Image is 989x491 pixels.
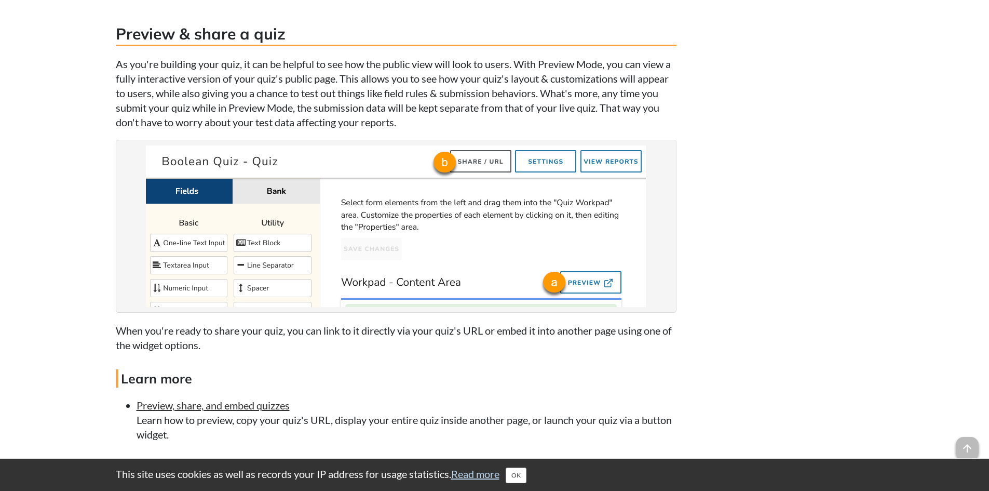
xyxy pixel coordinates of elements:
a: Preview, share, and embed quizzes [137,399,290,412]
h3: Preview & share a quiz [116,23,676,46]
span: arrow_upward [956,437,979,460]
div: This site uses cookies as well as records your IP address for usage statistics. [105,467,884,483]
p: As you're building your quiz, it can be helpful to see how the public view will look to users. Wi... [116,57,676,129]
h4: Learn more [116,369,676,388]
img: The Preview and Share/URL buttons [146,145,646,307]
a: arrow_upward [956,438,979,450]
p: When you're ready to share your quiz, you can link to it directly via your quiz's URL or embed it... [116,323,676,352]
a: Read more [451,468,499,480]
button: Close [506,468,526,483]
li: Learn how to preview, copy your quiz's URL, display your entire quiz inside another page, or laun... [137,398,676,442]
